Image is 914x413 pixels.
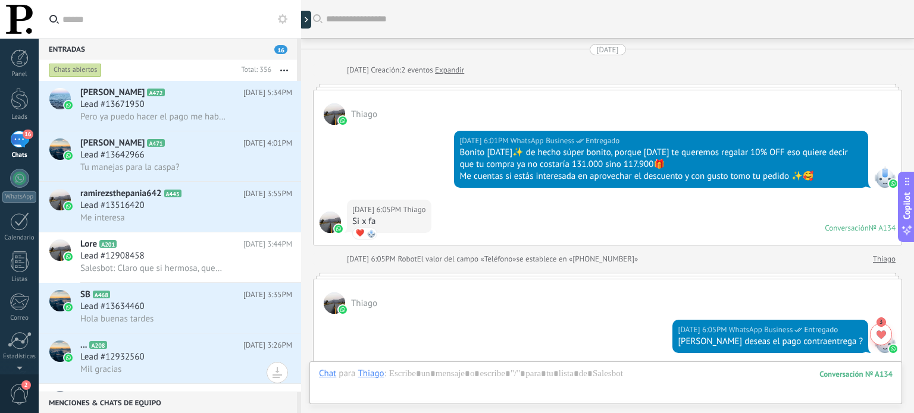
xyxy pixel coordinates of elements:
[39,81,301,131] a: avataricon[PERSON_NAME]A472[DATE] 5:34PMLead #13671950Pero ya puedo hacer el pago me había dicho ...
[64,101,73,109] img: icon
[243,188,292,200] span: [DATE] 3:55PM
[339,368,355,380] span: para
[320,212,341,233] span: Thiago
[339,305,347,314] img: waba.svg
[2,314,37,322] div: Correo
[80,289,90,301] span: SB
[873,253,896,265] a: Thiago
[147,89,164,96] span: A472
[347,64,464,76] div: Creación:
[367,229,376,238] span: WhatsApp Business
[80,351,145,363] span: Lead #12932560
[243,137,292,149] span: [DATE] 4:01PM
[253,390,292,402] span: Hoy 3:17PM
[64,152,73,160] img: icon
[21,380,31,390] span: 2
[80,364,121,375] span: Mil gracias
[236,64,271,76] div: Total: 356
[274,45,287,54] span: 16
[889,179,897,188] img: waba.svg
[49,63,102,77] div: Chats abiertos
[80,137,145,149] span: [PERSON_NAME]
[2,234,37,242] div: Calendario
[243,238,292,250] span: [DATE] 3:44PM
[678,336,863,348] div: [PERSON_NAME] deseas el pago contraentrega ?
[80,263,227,274] span: Salesbot: Claro que si hermosa, quedo muy atenta 🥰
[80,188,162,200] span: ramirezsthepania642
[243,339,292,351] span: [DATE] 3:26PM
[39,232,301,282] a: avatariconLoreA201[DATE] 3:44PMLead #12908458Salesbot: Claro que si hermosa, quedo muy atenta 🥰
[2,114,37,121] div: Leads
[678,324,728,336] div: [DATE] 6:05PM
[804,324,838,336] span: Entregado
[64,303,73,311] img: icon
[889,345,897,353] img: waba.svg
[243,289,292,301] span: [DATE] 3:35PM
[417,253,517,265] span: El valor del campo «Teléfono»
[64,354,73,362] img: icon
[64,253,73,261] img: icon
[80,99,145,111] span: Lead #13671950
[324,103,345,125] span: Thiago
[99,240,117,248] span: A201
[819,369,893,379] div: 134
[825,223,869,233] div: Conversación
[339,116,347,125] img: waba.svg
[352,204,403,216] div: [DATE] 6:05PM
[80,200,145,212] span: Lead #13516420
[2,276,37,283] div: Listas
[435,64,464,76] a: Expandir
[347,253,397,265] div: [DATE] 6:05PM
[2,152,37,159] div: Chats
[874,166,896,188] span: WhatsApp Business
[80,162,180,173] span: Tu manejas para la caspa?
[597,44,619,55] div: [DATE]
[2,191,36,203] div: WhatsApp
[80,87,145,99] span: [PERSON_NAME]
[351,298,377,309] span: Thiago
[459,171,863,182] div: Me cuentas si estás interesada en aprovechar el descuento y con gusto tomo tu pedido ✨🥰️
[80,339,87,351] span: ...
[80,390,145,402] span: [PERSON_NAME]
[80,250,145,262] span: Lead #12908458
[39,333,301,383] a: avataricon...A208[DATE] 3:26PMLead #12932560Mil gracias
[39,38,297,59] div: Entradas
[80,149,145,161] span: Lead #13642966
[64,202,73,210] img: icon
[401,64,433,76] span: 2 eventos
[324,292,345,314] span: Thiago
[729,324,793,336] span: WhatsApp Business
[164,190,181,197] span: A445
[511,135,575,147] span: WhatsApp Business
[89,341,107,349] span: A208
[80,111,227,122] span: Pero ya puedo hacer el pago me había dicho que eran $329.000?
[901,192,913,219] span: Copilot
[243,87,292,99] span: [DATE] 5:34PM
[403,204,425,216] span: Thiago
[459,135,510,147] div: [DATE] 6:01PM
[517,253,638,265] span: se establece en «[PHONE_NUMBER]»
[334,225,343,233] img: waba.svg
[2,71,37,78] div: Panel
[299,11,311,29] div: Mostrar
[80,212,125,223] span: Me interesa
[459,147,863,171] div: Bonito [DATE]✨ de hecho súper bonito, porque [DATE] te queremos regalar 10% OFF eso quiere decir ...
[80,301,145,313] span: Lead #13634460
[351,109,377,120] span: Thiago
[39,182,301,232] a: avatariconramirezsthepania642A445[DATE] 3:55PMLead #13516420Me interesa
[352,216,426,228] div: Si x fa
[397,254,417,264] span: Robot
[347,64,371,76] div: [DATE]
[39,392,297,413] div: Menciones & Chats de equipo
[586,135,619,147] span: Entregado
[80,313,154,324] span: Hola buenas tardes
[23,130,33,139] span: 16
[93,291,110,298] span: A468
[147,139,164,147] span: A471
[80,238,97,250] span: Lore
[39,283,301,333] a: avatariconSBA468[DATE] 3:35PMLead #13634460Hola buenas tardes
[879,319,883,325] span: 3
[39,131,301,181] a: avataricon[PERSON_NAME]A471[DATE] 4:01PMLead #13642966Tu manejas para la caspa?
[384,368,386,380] span: :
[358,368,384,379] div: Thiago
